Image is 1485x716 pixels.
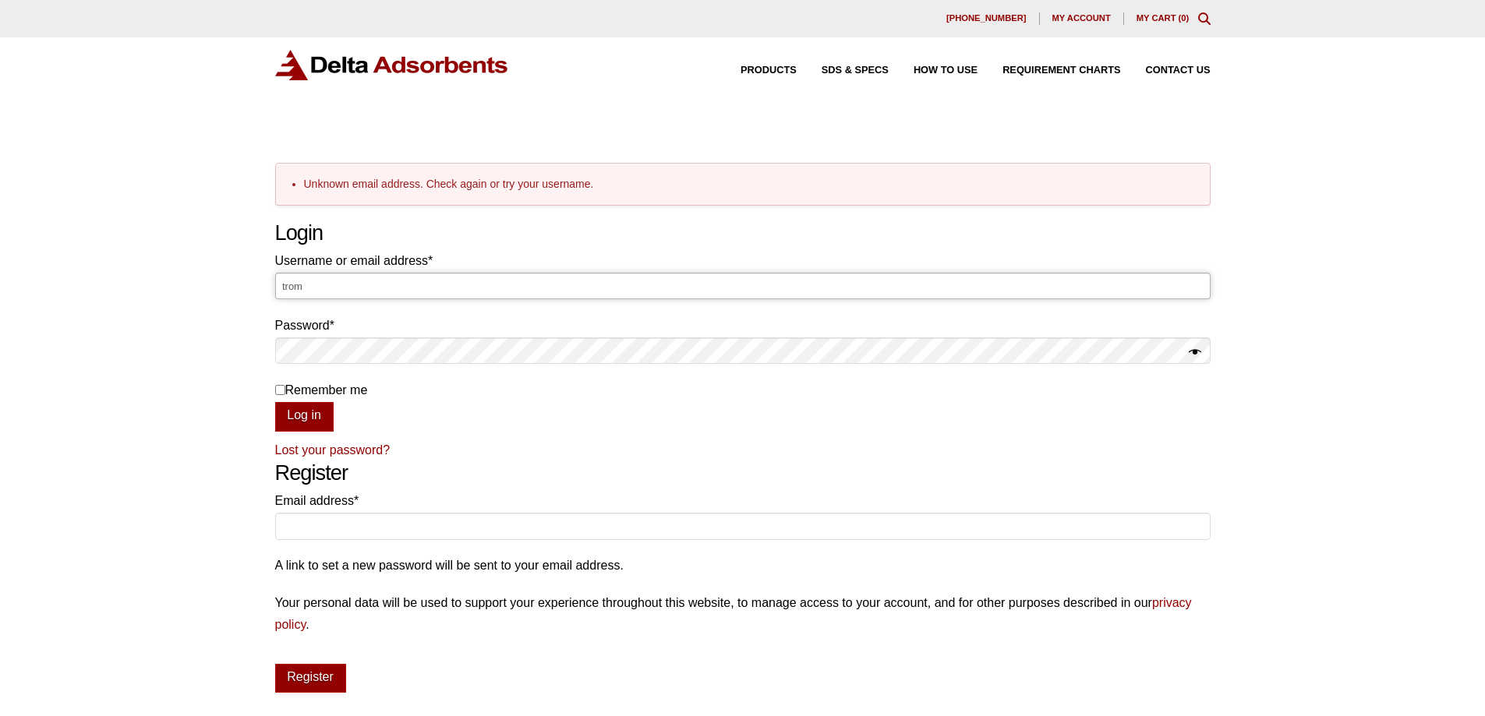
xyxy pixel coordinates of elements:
[275,250,1211,271] label: Username or email address
[275,50,509,80] img: Delta Adsorbents
[275,315,1211,336] label: Password
[304,176,1197,192] li: Unknown email address. Check again or try your username.
[716,65,797,76] a: Products
[1137,13,1190,23] a: My Cart (0)
[1198,12,1211,25] div: Toggle Modal Content
[275,596,1192,630] a: privacy policy
[275,490,1211,511] label: Email address
[797,65,889,76] a: SDS & SPECS
[275,443,391,457] a: Lost your password?
[1146,65,1211,76] span: Contact Us
[822,65,889,76] span: SDS & SPECS
[275,460,1211,486] h2: Register
[275,555,1211,576] p: A link to set a new password will be sent to your email address.
[889,65,978,76] a: How to Use
[914,65,978,76] span: How to Use
[1189,342,1201,364] button: Show password
[978,65,1120,76] a: Requirement Charts
[285,383,368,397] span: Remember me
[934,12,1040,25] a: [PHONE_NUMBER]
[275,402,334,432] button: Log in
[1040,12,1124,25] a: My account
[946,14,1027,23] span: [PHONE_NUMBER]
[275,385,285,395] input: Remember me
[1052,14,1111,23] span: My account
[275,220,1211,246] h2: Login
[1002,65,1120,76] span: Requirement Charts
[275,592,1211,634] p: Your personal data will be used to support your experience throughout this website, to manage acc...
[1181,13,1186,23] span: 0
[741,65,797,76] span: Products
[275,664,346,693] button: Register
[1121,65,1211,76] a: Contact Us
